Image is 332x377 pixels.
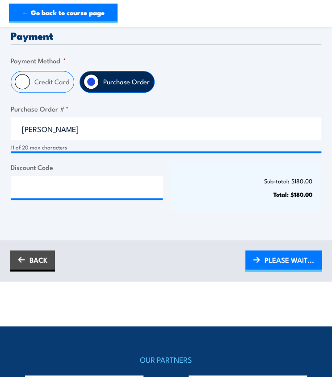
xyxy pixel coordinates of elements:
[265,252,314,268] span: PLEASE WAIT...
[11,104,321,114] label: Purchase Order #
[10,250,55,271] a: BACK
[11,143,321,152] div: 11 of 20 max characters
[11,162,163,172] label: Discount Code
[9,4,118,23] a: ← Go back to course page
[179,178,313,184] p: Sub-total: $180.00
[273,190,312,199] strong: Total: $180.00
[11,55,66,66] legend: Payment Method
[99,71,154,92] label: Purchase Order
[11,353,321,365] h4: OUR PARTNERS
[30,71,74,92] label: Credit Card
[245,250,322,271] a: PLEASE WAIT...
[11,30,321,41] h3: Payment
